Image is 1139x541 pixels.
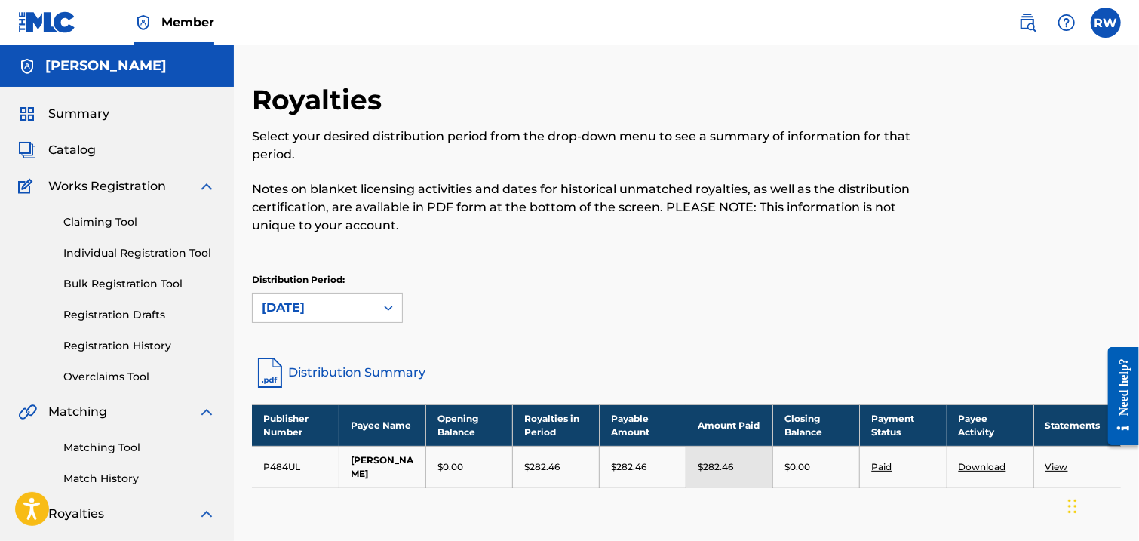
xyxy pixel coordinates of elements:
div: Drag [1068,484,1077,529]
td: P484UL [252,446,339,487]
a: Distribution Summary [252,355,1121,391]
iframe: Chat Widget [1064,469,1139,541]
th: Payment Status [860,404,947,446]
img: help [1058,14,1076,32]
p: $282.46 [611,460,646,474]
img: expand [198,177,216,195]
span: Works Registration [48,177,166,195]
th: Statements [1033,404,1120,446]
th: Royalties in Period [512,404,599,446]
img: search [1018,14,1036,32]
a: View [1045,461,1068,472]
h2: Royalties [252,83,389,117]
p: $0.00 [784,460,810,474]
span: Member [161,14,214,31]
span: Royalties [48,505,104,523]
div: User Menu [1091,8,1121,38]
a: Bulk Registration Tool [63,276,216,292]
th: Closing Balance [773,404,860,446]
img: Top Rightsholder [134,14,152,32]
a: Individual Registration Tool [63,245,216,261]
img: Works Registration [18,177,38,195]
p: $282.46 [698,460,733,474]
a: Registration Drafts [63,307,216,323]
th: Publisher Number [252,404,339,446]
a: Public Search [1012,8,1042,38]
p: Notes on blanket licensing activities and dates for historical unmatched royalties, as well as th... [252,180,921,235]
p: Select your desired distribution period from the drop-down menu to see a summary of information f... [252,128,921,164]
div: [DATE] [262,299,366,317]
a: Claiming Tool [63,214,216,230]
a: Matching Tool [63,440,216,456]
a: SummarySummary [18,105,109,123]
a: Download [959,461,1006,472]
p: $0.00 [437,460,463,474]
a: Registration History [63,338,216,354]
a: CatalogCatalog [18,141,96,159]
img: Summary [18,105,36,123]
img: Catalog [18,141,36,159]
span: Catalog [48,141,96,159]
td: [PERSON_NAME] [339,446,425,487]
th: Payee Name [339,404,425,446]
a: Overclaims Tool [63,369,216,385]
img: MLC Logo [18,11,76,33]
img: distribution-summary-pdf [252,355,288,391]
a: Match History [63,471,216,487]
th: Payee Activity [947,404,1033,446]
span: Matching [48,403,107,421]
th: Payable Amount [600,404,686,446]
p: $282.46 [524,460,560,474]
h5: Ronnie Williams [45,57,167,75]
img: expand [198,505,216,523]
span: Summary [48,105,109,123]
img: expand [198,403,216,421]
th: Opening Balance [425,404,512,446]
p: Distribution Period: [252,273,403,287]
iframe: Resource Center [1097,335,1139,456]
img: Accounts [18,57,36,75]
a: Paid [871,461,892,472]
div: Help [1052,8,1082,38]
th: Amount Paid [686,404,773,446]
img: Matching [18,403,37,421]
